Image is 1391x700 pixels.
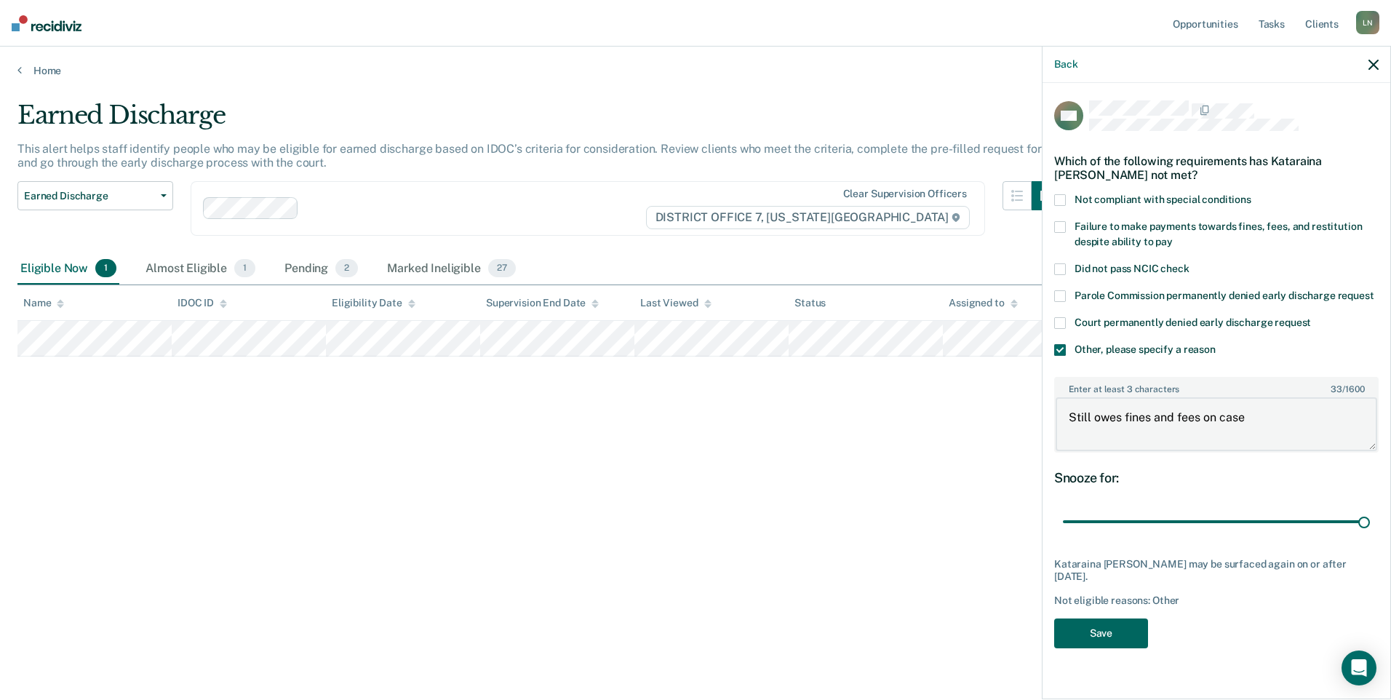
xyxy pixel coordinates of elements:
[794,297,826,309] div: Status
[95,259,116,278] span: 1
[17,100,1061,142] div: Earned Discharge
[1054,470,1379,486] div: Snooze for:
[1054,594,1379,607] div: Not eligible reasons: Other
[143,253,258,285] div: Almost Eligible
[1331,384,1364,394] span: / 1600
[1054,58,1077,71] button: Back
[1054,143,1379,194] div: Which of the following requirements has Kataraina [PERSON_NAME] not met?
[17,142,1054,170] p: This alert helps staff identify people who may be eligible for earned discharge based on IDOC’s c...
[1054,619,1148,648] button: Save
[335,259,358,278] span: 2
[234,259,255,278] span: 1
[1075,343,1216,355] span: Other, please specify a reason
[1075,317,1311,328] span: Court permanently denied early discharge request
[488,259,516,278] span: 27
[178,297,227,309] div: IDOC ID
[24,190,155,202] span: Earned Discharge
[1056,378,1377,394] label: Enter at least 3 characters
[843,188,967,200] div: Clear supervision officers
[23,297,64,309] div: Name
[646,206,970,229] span: DISTRICT OFFICE 7, [US_STATE][GEOGRAPHIC_DATA]
[1075,263,1189,274] span: Did not pass NCIC check
[17,64,1374,77] a: Home
[332,297,415,309] div: Eligibility Date
[1054,558,1379,583] div: Kataraina [PERSON_NAME] may be surfaced again on or after [DATE].
[1075,290,1374,301] span: Parole Commission permanently denied early discharge request
[486,297,599,309] div: Supervision End Date
[1356,11,1379,34] div: L N
[1056,397,1377,451] textarea: Still owes fines and fees on case
[384,253,518,285] div: Marked Ineligible
[1342,651,1376,685] div: Open Intercom Messenger
[640,297,711,309] div: Last Viewed
[949,297,1017,309] div: Assigned to
[1075,220,1362,247] span: Failure to make payments towards fines, fees, and restitution despite ability to pay
[282,253,361,285] div: Pending
[12,15,81,31] img: Recidiviz
[17,253,119,285] div: Eligible Now
[1331,384,1342,394] span: 33
[1075,194,1251,205] span: Not compliant with special conditions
